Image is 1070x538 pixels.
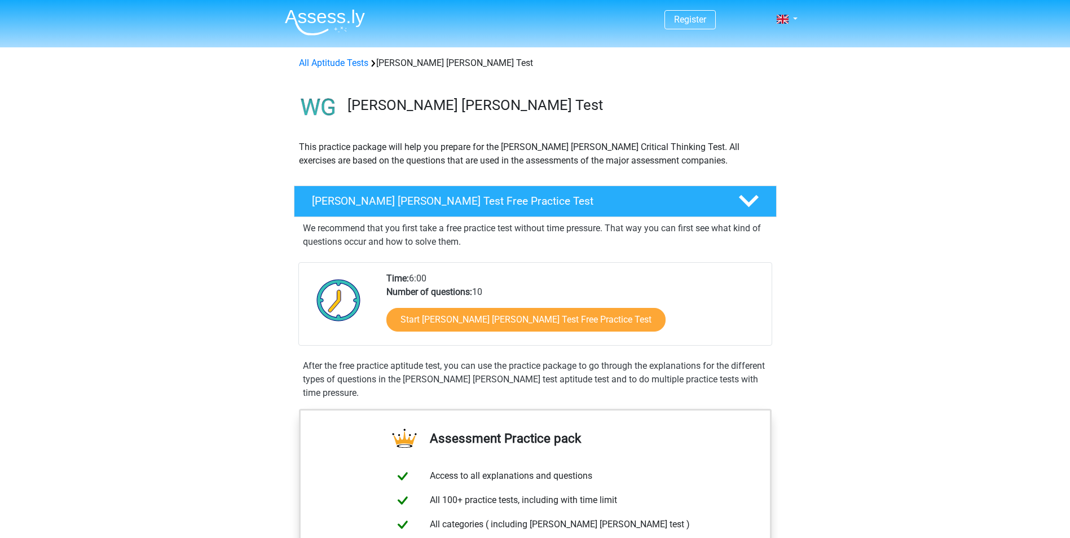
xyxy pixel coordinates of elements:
[674,14,706,25] a: Register
[299,140,772,167] p: This practice package will help you prepare for the [PERSON_NAME] [PERSON_NAME] Critical Thinking...
[386,308,666,332] a: Start [PERSON_NAME] [PERSON_NAME] Test Free Practice Test
[298,359,772,400] div: After the free practice aptitude test, you can use the practice package to go through the explana...
[285,9,365,36] img: Assessly
[386,286,472,297] b: Number of questions:
[299,58,368,68] a: All Aptitude Tests
[378,272,771,345] div: 6:00 10
[312,195,720,208] h4: [PERSON_NAME] [PERSON_NAME] Test Free Practice Test
[294,56,776,70] div: [PERSON_NAME] [PERSON_NAME] Test
[347,96,768,114] h3: [PERSON_NAME] [PERSON_NAME] Test
[303,222,768,249] p: We recommend that you first take a free practice test without time pressure. That way you can fir...
[289,186,781,217] a: [PERSON_NAME] [PERSON_NAME] Test Free Practice Test
[294,83,342,131] img: watson glaser test
[386,273,409,284] b: Time:
[310,272,367,328] img: Clock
